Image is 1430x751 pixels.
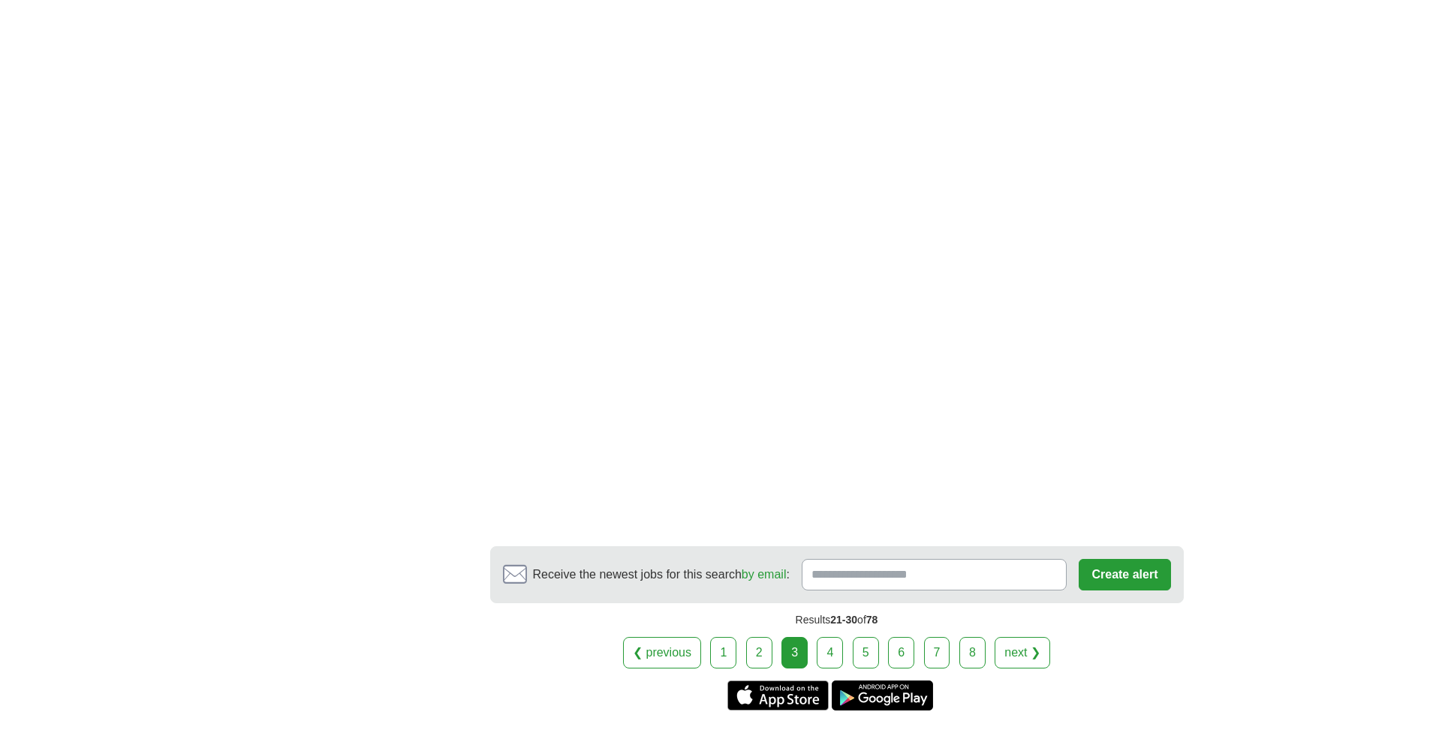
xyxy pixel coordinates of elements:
a: by email [742,568,787,581]
a: Get the Android app [832,680,933,710]
div: 3 [781,637,808,668]
a: 1 [710,637,736,668]
a: 5 [853,637,879,668]
a: 7 [924,637,950,668]
a: 8 [959,637,986,668]
a: 2 [746,637,772,668]
a: Get the iPhone app [727,680,829,710]
span: 21-30 [830,614,857,626]
span: 78 [866,614,878,626]
span: Receive the newest jobs for this search : [533,566,790,584]
button: Create alert [1079,559,1170,590]
a: ❮ previous [623,637,701,668]
div: Results of [490,603,1184,637]
a: 4 [817,637,843,668]
a: 6 [888,637,914,668]
a: next ❯ [995,637,1050,668]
